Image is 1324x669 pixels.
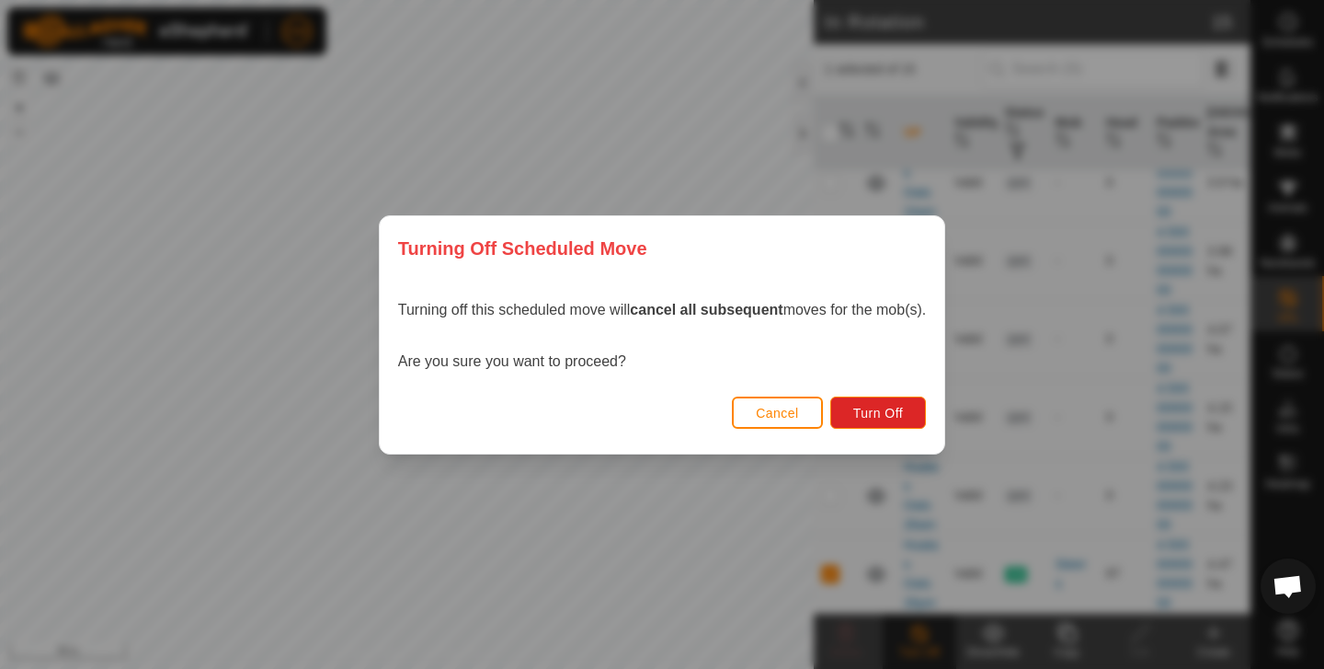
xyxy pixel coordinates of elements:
p: Are you sure you want to proceed? [398,351,926,373]
button: Cancel [732,397,823,429]
span: Turning Off Scheduled Move [398,235,647,262]
button: Turn Off [830,397,927,429]
span: Turn Off [853,406,904,421]
span: Cancel [756,406,799,421]
p: Turning off this scheduled move will moves for the mob(s). [398,299,926,321]
strong: cancel all subsequent [630,302,782,317]
div: Open chat [1261,559,1316,614]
